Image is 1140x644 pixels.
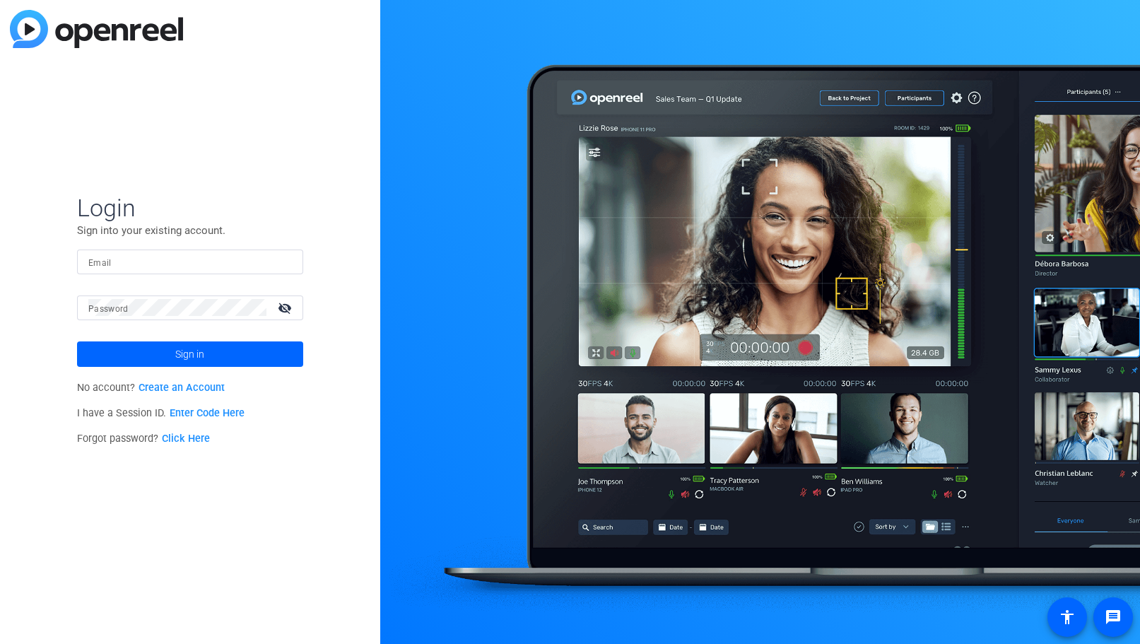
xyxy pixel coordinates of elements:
span: Forgot password? [77,433,210,445]
input: Enter Email Address [88,253,292,270]
a: Click Here [162,433,210,445]
span: Sign in [175,336,204,372]
p: Sign into your existing account. [77,223,303,238]
a: Create an Account [139,382,225,394]
span: Login [77,193,303,223]
mat-icon: message [1105,609,1122,626]
span: I have a Session ID. [77,407,245,419]
a: Enter Code Here [170,407,245,419]
mat-label: Password [88,304,129,314]
button: Sign in [77,341,303,367]
span: No account? [77,382,225,394]
img: blue-gradient.svg [10,10,183,48]
mat-icon: visibility_off [269,298,303,318]
mat-label: Email [88,258,112,268]
mat-icon: accessibility [1059,609,1076,626]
